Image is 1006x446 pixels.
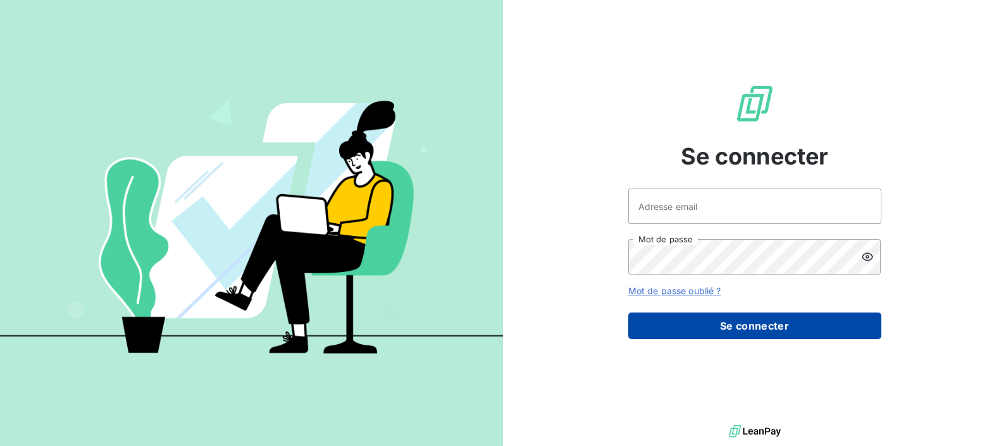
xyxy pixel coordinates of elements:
a: Mot de passe oublié ? [628,285,721,296]
input: placeholder [628,189,881,224]
img: logo [729,422,781,441]
img: Logo LeanPay [735,84,775,124]
button: Se connecter [628,313,881,339]
span: Se connecter [681,139,829,173]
